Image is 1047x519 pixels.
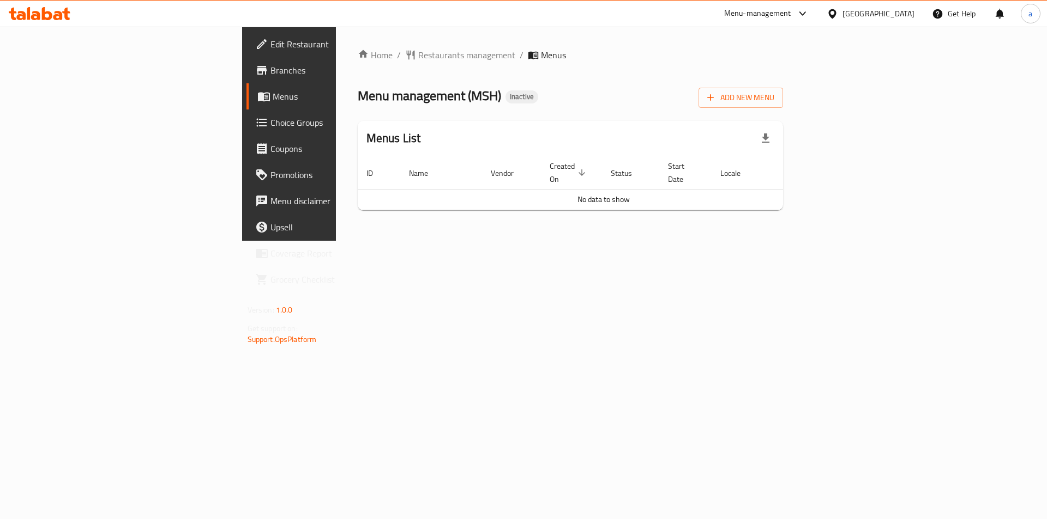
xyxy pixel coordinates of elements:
[491,167,528,180] span: Vendor
[724,7,791,20] div: Menu-management
[577,192,630,206] span: No data to show
[753,125,779,151] div: Export file
[270,247,408,260] span: Coverage Report
[270,168,408,181] span: Promotions
[358,48,784,62] nav: breadcrumb
[270,194,408,207] span: Menu disclaimer
[358,156,850,210] table: enhanced table
[248,321,298,335] span: Get support on:
[270,273,408,286] span: Grocery Checklist
[707,91,774,105] span: Add New Menu
[246,109,417,136] a: Choice Groups
[270,64,408,77] span: Branches
[246,266,417,292] a: Grocery Checklist
[506,90,538,103] div: Inactive
[276,303,293,317] span: 1.0.0
[550,160,589,186] span: Created On
[418,48,515,62] span: Restaurants management
[246,83,417,109] a: Menus
[273,90,408,103] span: Menus
[246,136,417,162] a: Coupons
[248,303,274,317] span: Version:
[699,88,783,108] button: Add New Menu
[246,188,417,214] a: Menu disclaimer
[506,92,538,101] span: Inactive
[611,167,646,180] span: Status
[270,142,408,155] span: Coupons
[246,214,417,240] a: Upsell
[270,38,408,51] span: Edit Restaurant
[358,83,501,108] span: Menu management ( MSH )
[409,167,442,180] span: Name
[1028,8,1032,20] span: a
[405,48,515,62] a: Restaurants management
[246,31,417,57] a: Edit Restaurant
[366,130,421,146] h2: Menus List
[270,116,408,129] span: Choice Groups
[843,8,914,20] div: [GEOGRAPHIC_DATA]
[270,221,408,234] span: Upsell
[248,332,317,346] a: Support.OpsPlatform
[246,162,417,188] a: Promotions
[520,48,523,62] li: /
[768,156,850,190] th: Actions
[720,167,755,180] span: Locale
[366,167,387,180] span: ID
[246,57,417,83] a: Branches
[246,240,417,266] a: Coverage Report
[668,160,699,186] span: Start Date
[541,48,566,62] span: Menus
